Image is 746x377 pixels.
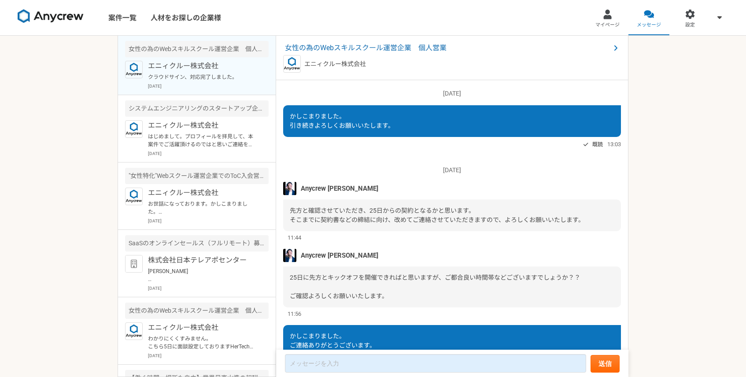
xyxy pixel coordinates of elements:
[290,207,584,223] span: 先方と確認させていただき、25日からの契約となるかと思います。 そこまでに契約書などの締結に向け、改めてご連絡させていただきますので、よろしくお願いいたします。
[301,184,378,193] span: Anycrew [PERSON_NAME]
[285,43,610,53] span: 女性の為のWebスキルスクール運営企業 個人営業
[148,255,257,266] p: 株式会社日本テレアポセンター
[283,166,621,175] p: [DATE]
[290,113,394,129] span: かしこまりました。 引き続きよろしくお願いいたします。
[288,233,301,242] span: 11:44
[148,322,257,333] p: エニィクルー株式会社
[148,188,257,198] p: エニィクルー株式会社
[125,100,269,117] div: システムエンジニアリングのスタートアップ企業 生成AIの新規事業のセールスを募集
[125,188,143,205] img: logo_text_blue_01.png
[125,41,269,57] div: 女性の為のWebスキルスクール運営企業 個人営業
[148,150,269,157] p: [DATE]
[290,333,382,377] span: かしこまりました。 ご連絡ありがとうございます。 25日、終日可能です。 調整よろしくお願いいたします。
[148,335,257,351] p: わかりにくくすみません。 こちら5日に面談設定しておりますHerTech様となります。 ご確認よろしくお願いいたします。
[304,59,366,69] p: エニィクルー株式会社
[288,310,301,318] span: 11:56
[125,322,143,340] img: logo_text_blue_01.png
[148,83,269,89] p: [DATE]
[125,255,143,273] img: default_org_logo-42cde973f59100197ec2c8e796e4974ac8490bb5b08a0eb061ff975e4574aa76.png
[595,22,620,29] span: マイページ
[148,61,257,71] p: エニィクルー株式会社
[283,182,296,195] img: S__5267474.jpg
[148,352,269,359] p: [DATE]
[125,235,269,251] div: SaaSのオンラインセールス（フルリモート）募集
[148,267,257,283] p: [PERSON_NAME] お世話になっております。 再度ご予約をいただきありがとうございます。 [DATE] 15:30 - 16:00にてご予約を確認いたしました。 メールアドレスへGoog...
[301,251,378,260] span: Anycrew [PERSON_NAME]
[607,140,621,148] span: 13:03
[283,89,621,98] p: [DATE]
[685,22,695,29] span: 設定
[125,303,269,319] div: 女性の為のWebスキルスクール運営企業 個人営業（フルリモート）
[18,9,84,23] img: 8DqYSo04kwAAAAASUVORK5CYII=
[125,168,269,184] div: "女性特化"Webスクール運営企業でのToC入会営業（フルリモート可）
[125,120,143,138] img: logo_text_blue_01.png
[148,285,269,292] p: [DATE]
[637,22,661,29] span: メッセージ
[148,218,269,224] p: [DATE]
[283,249,296,262] img: S__5267474.jpg
[591,355,620,373] button: 送信
[592,139,603,150] span: 既読
[148,73,257,81] p: クラウドサイン、対応完了しました。
[148,120,257,131] p: エニィクルー株式会社
[148,200,257,216] p: お世話になっております。かしこまりました。 気になる案件等ございましたらお気軽にご連絡ください。 引き続きよろしくお願い致します。
[290,274,580,299] span: 25日に先方とキックオフを開催できればと思いますが、ご都合良い時間帯などございますでしょうか？？ ご確認よろしくお願いいたします。
[125,61,143,78] img: logo_text_blue_01.png
[283,55,301,73] img: logo_text_blue_01.png
[148,133,257,148] p: はじめまして。プロフィールを拝見して、本案件でご活躍頂けるのではと思いご連絡を差し上げました。 案件ページの内容をご確認頂き、もし条件など合致されるようでしたら是非詳細をご案内できればと思います...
